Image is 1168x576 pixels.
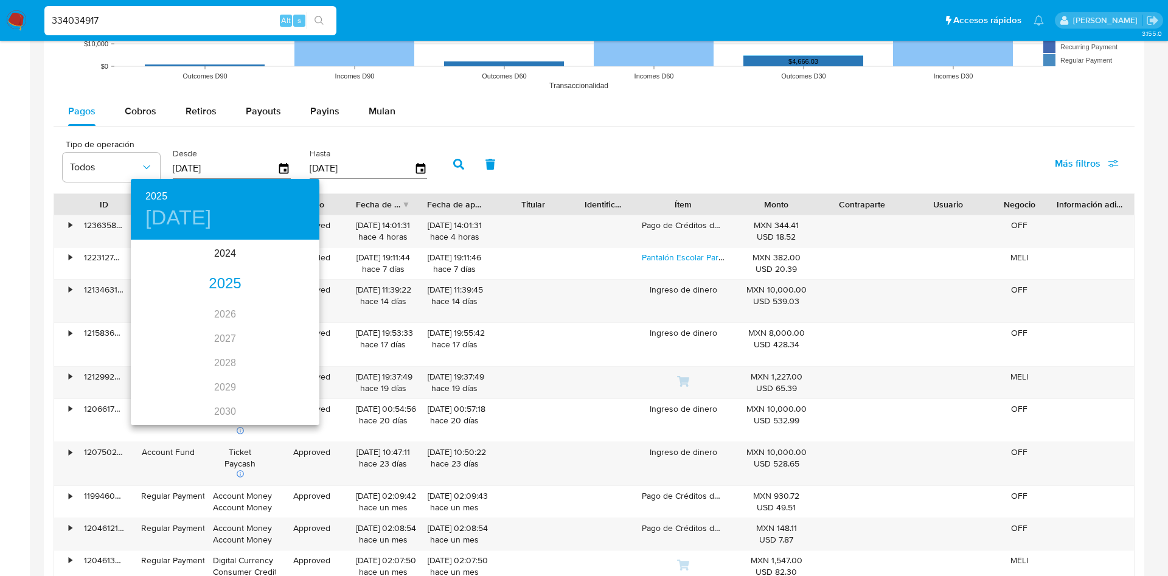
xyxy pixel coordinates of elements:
[145,188,167,205] button: 2025
[145,205,212,231] button: [DATE]
[131,241,319,266] div: 2024
[131,272,319,296] div: 2025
